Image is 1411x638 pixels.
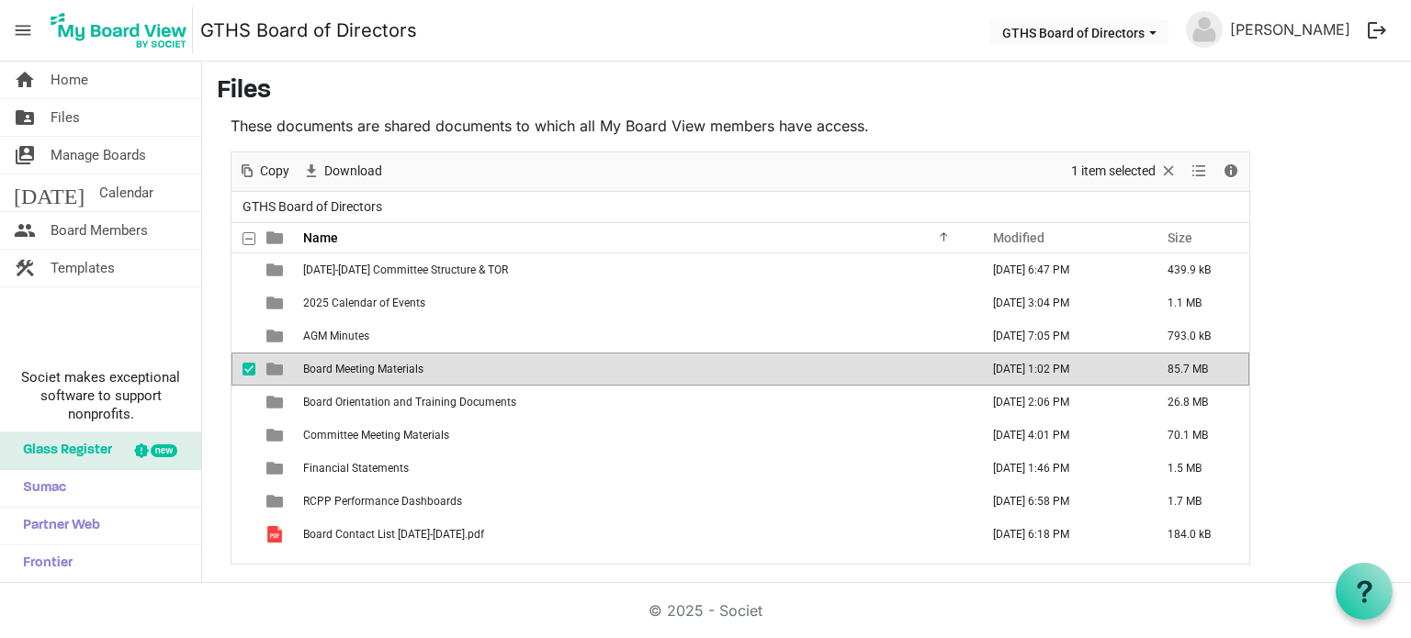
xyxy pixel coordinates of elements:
[200,12,417,49] a: GTHS Board of Directors
[14,99,36,136] span: folder_shared
[974,485,1148,518] td: July 16, 2025 6:58 PM column header Modified
[303,495,462,508] span: RCPP Performance Dashboards
[303,462,409,475] span: Financial Statements
[231,253,255,286] td: checkbox
[303,230,338,245] span: Name
[14,470,66,507] span: Sumac
[14,545,73,582] span: Frontier
[231,518,255,551] td: checkbox
[974,452,1148,485] td: June 26, 2025 1:46 PM column header Modified
[1148,518,1249,551] td: 184.0 kB is template cell column header Size
[14,62,36,98] span: home
[974,253,1148,286] td: June 26, 2024 6:47 PM column header Modified
[51,137,146,173] span: Manage Boards
[231,386,255,419] td: checkbox
[974,353,1148,386] td: August 20, 2025 1:02 PM column header Modified
[255,286,298,319] td: is template cell column header type
[299,160,386,183] button: Download
[14,250,36,286] span: construction
[1148,386,1249,419] td: 26.8 MB is template cell column header Size
[993,230,1044,245] span: Modified
[303,396,516,409] span: Board Orientation and Training Documents
[14,137,36,173] span: switch_account
[255,485,298,518] td: is template cell column header type
[303,297,425,309] span: 2025 Calendar of Events
[14,174,85,211] span: [DATE]
[298,485,974,518] td: RCPP Performance Dashboards is template cell column header Name
[255,253,298,286] td: is template cell column header type
[255,518,298,551] td: is template cell column header type
[322,160,384,183] span: Download
[235,160,293,183] button: Copy
[231,353,255,386] td: checkbox
[45,7,193,53] img: My Board View Logo
[231,115,1250,137] p: These documents are shared documents to which all My Board View members have access.
[14,508,100,544] span: Partner Web
[14,432,112,469] span: Glass Register
[6,13,40,48] span: menu
[296,152,389,191] div: Download
[1148,253,1249,286] td: 439.9 kB is template cell column header Size
[1184,152,1215,191] div: View
[298,386,974,419] td: Board Orientation and Training Documents is template cell column header Name
[1358,11,1396,50] button: logout
[8,368,193,423] span: Societ makes exceptional software to support nonprofits.
[298,419,974,452] td: Committee Meeting Materials is template cell column header Name
[1223,11,1358,48] a: [PERSON_NAME]
[255,353,298,386] td: is template cell column header type
[303,263,508,276] span: [DATE]-[DATE] Committee Structure & TOR
[298,253,974,286] td: 2024-2025 Committee Structure & TOR is template cell column header Name
[231,286,255,319] td: checkbox
[231,485,255,518] td: checkbox
[1219,160,1244,183] button: Details
[1215,152,1247,191] div: Details
[974,386,1148,419] td: June 26, 2025 2:06 PM column header Modified
[974,286,1148,319] td: February 20, 2025 3:04 PM column header Modified
[255,419,298,452] td: is template cell column header type
[1148,353,1249,386] td: 85.7 MB is template cell column header Size
[255,452,298,485] td: is template cell column header type
[255,386,298,419] td: is template cell column header type
[51,99,80,136] span: Files
[1168,230,1192,245] span: Size
[1148,419,1249,452] td: 70.1 MB is template cell column header Size
[99,174,153,211] span: Calendar
[1186,11,1223,48] img: no-profile-picture.svg
[303,363,423,375] span: Board Meeting Materials
[255,319,298,353] td: is template cell column header type
[217,76,1396,107] h3: Files
[303,429,449,442] span: Committee Meeting Materials
[231,452,255,485] td: checkbox
[1069,160,1157,183] span: 1 item selected
[231,152,296,191] div: Copy
[239,196,386,218] span: GTHS Board of Directors
[45,7,200,53] a: My Board View Logo
[303,528,484,541] span: Board Contact List [DATE]-[DATE].pdf
[1068,160,1181,183] button: Selection
[990,19,1168,45] button: GTHS Board of Directors dropdownbutton
[1148,286,1249,319] td: 1.1 MB is template cell column header Size
[974,419,1148,452] td: July 24, 2025 4:01 PM column header Modified
[974,518,1148,551] td: April 16, 2025 6:18 PM column header Modified
[151,444,177,457] div: new
[231,319,255,353] td: checkbox
[298,518,974,551] td: Board Contact List 2024-2025.pdf is template cell column header Name
[1148,319,1249,353] td: 793.0 kB is template cell column header Size
[1065,152,1184,191] div: Clear selection
[298,353,974,386] td: Board Meeting Materials is template cell column header Name
[51,250,115,286] span: Templates
[974,319,1148,353] td: June 26, 2024 7:05 PM column header Modified
[303,330,369,342] span: AGM Minutes
[51,212,148,249] span: Board Members
[298,452,974,485] td: Financial Statements is template cell column header Name
[51,62,88,98] span: Home
[1188,160,1210,183] button: View dropdownbutton
[298,286,974,319] td: 2025 Calendar of Events is template cell column header Name
[231,419,255,452] td: checkbox
[1148,452,1249,485] td: 1.5 MB is template cell column header Size
[1148,485,1249,518] td: 1.7 MB is template cell column header Size
[298,319,974,353] td: AGM Minutes is template cell column header Name
[258,160,291,183] span: Copy
[14,212,36,249] span: people
[649,601,762,620] a: © 2025 - Societ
